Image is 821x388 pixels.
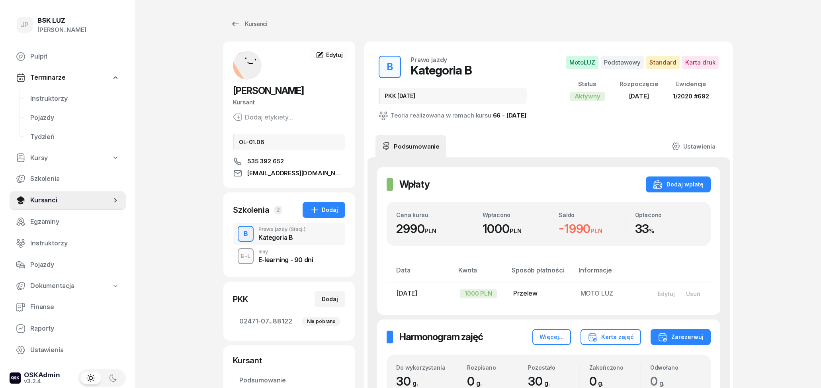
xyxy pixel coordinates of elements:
div: Kategoria B [258,234,306,241]
small: g. [412,379,418,387]
div: Aktywny [570,92,605,101]
a: Terminarze [10,69,126,87]
span: MotoLUZ [566,56,598,69]
a: Pojazdy [10,255,126,274]
a: Pojazdy [24,108,126,127]
span: [PERSON_NAME] [233,85,304,96]
span: Pojazdy [30,113,119,123]
div: Do wykorzystania [396,364,457,371]
small: g. [544,379,550,387]
span: Dokumentacja [30,281,74,291]
div: PKK [233,294,248,305]
div: -1990 [559,221,625,236]
div: 2990 [396,221,473,236]
span: Instruktorzy [30,238,119,249]
span: Kursy [30,153,48,163]
span: 2 [274,206,282,214]
div: OSKAdmin [24,372,60,378]
div: Saldo [559,212,625,218]
a: Szkolenia [10,169,126,188]
span: Pulpit [30,51,119,62]
small: PLN [510,227,522,235]
span: (Stacj.) [289,227,306,232]
th: Informacje [574,265,646,282]
a: Raporty [10,319,126,338]
div: Kursant [233,97,345,108]
a: 66 - [DATE] [493,112,527,119]
div: Więcej... [540,332,564,342]
a: Egzaminy [10,212,126,231]
button: E-LInnyE-learning - 90 dni [233,245,345,267]
button: Usuń [680,287,706,300]
h2: Harmonogram zajęć [399,331,483,343]
span: 02471-07...88122 [239,316,339,327]
span: Podsumowanie [239,375,339,386]
div: Cena kursu [396,212,473,218]
th: Sposób płatności [507,265,574,282]
div: E-learning - 90 dni [258,257,313,263]
div: Dodaj [322,294,338,304]
a: Instruktorzy [24,89,126,108]
div: OL-01.06 [233,134,345,150]
a: Dokumentacja [10,277,126,295]
div: B [240,227,251,241]
div: 1000 [483,221,549,236]
div: B [384,59,396,75]
div: 1/2020 #692 [673,91,709,102]
a: Pulpit [10,47,126,66]
small: PLN [424,227,436,235]
div: Teoria realizowana w ramach kursu: [379,110,527,121]
div: Nie pobrano [302,317,340,326]
button: Dodaj [315,291,345,307]
button: MotoLUZPodstawowyStandardKarta druk [566,56,719,69]
a: Kursy [10,149,126,167]
span: Instruktorzy [30,94,119,104]
div: Pozostało [528,364,579,371]
button: Karta zajęć [581,329,641,345]
button: Edytuj [652,287,680,300]
div: Rozpisano [467,364,518,371]
div: Kursant [233,355,345,366]
div: Dodaj [310,205,338,215]
th: Kwota [454,265,507,282]
div: Rozpoczęcie [620,79,659,89]
a: 535 392 652 [233,157,345,166]
button: Zarezerwuj [651,329,711,345]
a: Kursanci [223,16,274,32]
span: Kursanci [30,195,111,206]
small: g. [659,379,665,387]
span: JP [21,22,29,28]
a: Kursanci [10,191,126,210]
div: Kategoria B [410,63,472,77]
small: g. [476,379,482,387]
small: g. [598,379,604,387]
div: 1000 PLN [460,289,497,298]
div: Zakończono [589,364,640,371]
a: Tydzień [24,127,126,147]
div: v3.2.4 [24,378,60,384]
div: Status [570,79,605,89]
div: Inny [258,249,313,254]
div: Ewidencja [673,79,709,89]
span: Finanse [30,302,119,312]
span: Ustawienia [30,345,119,355]
span: Pojazdy [30,260,119,270]
h2: Wpłaty [399,178,430,191]
div: Dodaj wpłatę [653,180,704,189]
div: Karta zajęć [588,332,634,342]
button: BPrawo jazdy(Stacj.)Kategoria B [233,223,345,245]
div: Odwołano [650,364,701,371]
span: Tydzień [30,132,119,142]
span: [DATE] [629,92,649,100]
a: 02471-07...88122Nie pobrano [233,312,345,331]
div: 33 [635,221,702,236]
button: Więcej... [532,329,571,345]
a: Finanse [10,298,126,317]
button: Dodaj etykiety... [233,112,293,122]
div: Usuń [686,290,700,297]
div: PKK [DATE] [379,88,527,104]
a: Ustawienia [665,135,722,157]
th: Data [387,265,454,282]
button: E-L [238,248,254,264]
